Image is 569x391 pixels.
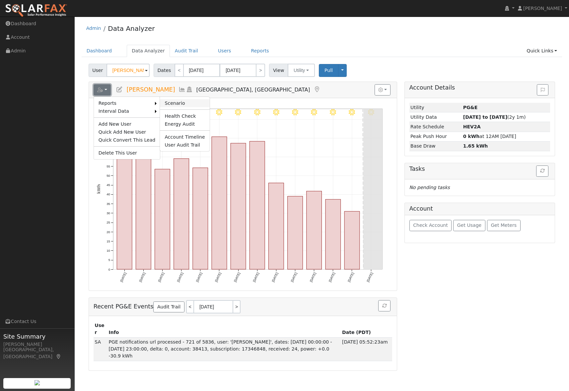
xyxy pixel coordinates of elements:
[463,143,488,149] strong: 1.65 kWh
[254,109,260,115] i: 9/23 - Clear
[453,220,485,231] button: Get Usage
[256,64,265,77] a: >
[536,165,548,177] button: Refresh
[107,221,110,225] text: 25
[107,230,110,234] text: 20
[117,137,132,269] rect: onclick=""
[160,141,209,149] a: User Audit Trail
[56,354,62,359] a: Map
[82,45,117,57] a: Dashboard
[35,380,40,385] img: retrieve
[160,112,209,120] a: Health Check Report
[186,300,193,313] a: <
[107,239,110,243] text: 15
[347,272,355,283] text: [DATE]
[116,86,123,93] a: Edit User (38029)
[108,25,155,33] a: Data Analyzer
[313,86,320,93] a: Map
[462,132,550,141] td: at 12AM [DATE]
[3,341,71,348] div: [PERSON_NAME]
[5,4,67,18] img: SolarFax
[409,122,462,132] td: Rate Schedule
[252,272,260,283] text: [DATE]
[94,300,392,313] h5: Recent PG&E Events
[107,164,110,168] text: 55
[138,272,146,283] text: [DATE]
[463,105,478,110] strong: ID: 17346848, authorized: 09/29/25
[94,136,160,144] a: Quick Convert This Lead
[108,268,110,271] text: 0
[463,114,507,120] strong: [DATE] to [DATE]
[409,141,462,151] td: Base Draw
[537,84,548,96] button: Issue History
[463,134,480,139] strong: 0 kWh
[409,185,450,190] i: No pending tasks
[196,87,310,93] span: [GEOGRAPHIC_DATA], [GEOGRAPHIC_DATA]
[463,124,481,129] strong: Q
[269,64,288,77] span: View
[89,64,107,77] span: User
[107,249,110,253] text: 10
[349,109,355,115] i: 9/28 - Clear
[231,143,246,269] rect: onclick=""
[107,321,341,337] th: Info
[107,211,110,215] text: 30
[246,45,274,57] a: Reports
[174,159,189,269] rect: onclick=""
[3,332,71,341] span: Site Summary
[107,202,110,206] text: 35
[107,174,110,177] text: 50
[325,200,341,270] rect: onclick=""
[463,114,526,120] span: (2y 1m)
[195,272,203,283] text: [DATE]
[409,103,462,112] td: Utility
[457,223,481,228] span: Get Usage
[107,183,110,187] text: 45
[309,272,317,283] text: [DATE]
[126,86,175,93] span: [PERSON_NAME]
[409,132,462,141] td: Peak Push Hour
[107,193,110,196] text: 40
[523,6,562,11] span: [PERSON_NAME]
[319,64,338,77] button: Pull
[213,45,236,57] a: Users
[522,45,562,57] a: Quick Links
[178,86,186,93] a: Multi-Series Graph
[341,337,392,361] td: [DATE] 05:52:23am
[216,109,222,115] i: 9/21 - Clear
[94,120,160,128] a: Add New User
[119,272,127,283] text: [DATE]
[324,68,333,73] span: Pull
[157,272,165,283] text: [DATE]
[86,26,101,31] a: Admin
[307,191,322,270] rect: onclick=""
[233,272,241,283] text: [DATE]
[249,141,265,269] rect: onclick=""
[175,64,184,77] a: <
[341,321,392,337] th: Date (PDT)
[107,337,341,361] td: PGE notifications url processed - 721 of 5836, user: '[PERSON_NAME]', dates: [DATE] 00:00:00 - [D...
[273,109,279,115] i: 9/24 - Clear
[288,64,315,77] button: Utility
[160,133,209,141] a: Account Timeline Report
[94,128,160,136] a: Quick Add New User
[154,64,175,77] span: Dates
[94,99,155,107] a: Reports
[108,258,110,262] text: 5
[235,109,242,115] i: 9/22 - Clear
[107,64,150,77] input: Select a User
[366,272,374,283] text: [DATE]
[271,272,279,283] text: [DATE]
[212,137,227,269] rect: onclick=""
[288,196,303,269] rect: onclick=""
[409,205,433,212] h5: Account
[409,165,550,172] h5: Tasks
[136,123,151,270] rect: onclick=""
[94,337,107,361] td: SDP Admin
[233,300,241,313] a: >
[170,45,203,57] a: Audit Trail
[155,169,170,269] rect: onclick=""
[491,223,517,228] span: Get Meters
[214,272,222,283] text: [DATE]
[409,112,462,122] td: Utility Data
